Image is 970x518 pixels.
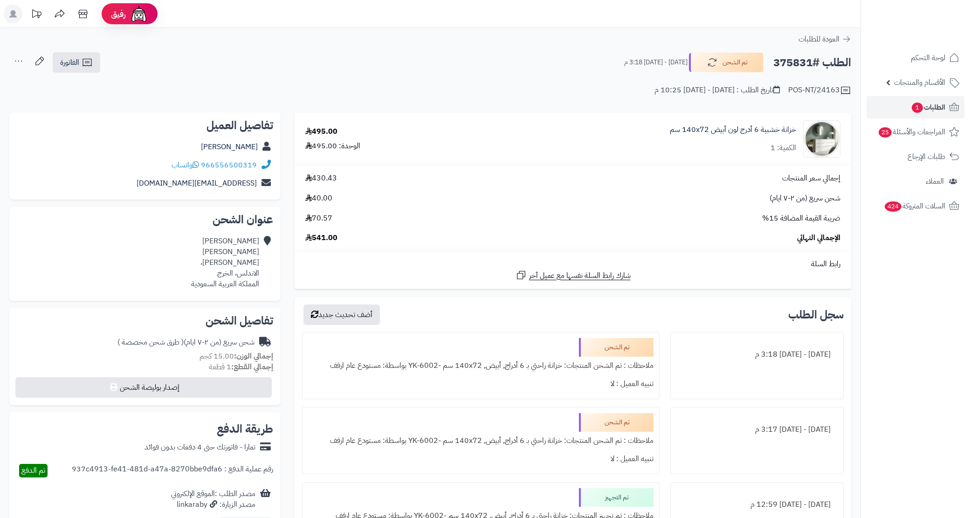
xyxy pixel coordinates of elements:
div: الوحدة: 495.00 [305,141,360,152]
div: [PERSON_NAME] [PERSON_NAME] [PERSON_NAME]، الاندلس، الخرج المملكة العربية السعودية [191,236,259,289]
div: ملاحظات : تم الشحن المنتجات: خزانة راحتي بـ 6 أدراج, أبيض, ‎140x72 سم‏ -YK-6002 بواسطة: مستودع عا... [308,357,654,375]
div: تم الشحن [579,338,654,357]
span: السلات المتروكة [884,200,945,213]
span: طلبات الإرجاع [908,150,945,163]
a: تحديثات المنصة [25,5,48,26]
a: السلات المتروكة424 [867,195,964,217]
small: 1 قطعة [209,361,273,373]
span: الطلبات [911,101,945,114]
a: العملاء [867,170,964,193]
h2: الطلب #375831 [773,53,851,72]
div: رابط السلة [298,259,847,269]
span: 1 [912,103,923,113]
a: الطلبات1 [867,96,964,118]
span: المراجعات والأسئلة [878,125,945,138]
a: العودة للطلبات [798,34,851,45]
a: المراجعات والأسئلة25 [867,121,964,143]
strong: إجمالي القطع: [231,361,273,373]
span: الفاتورة [60,57,79,68]
span: 70.57 [305,213,332,224]
span: رفيق [111,8,126,20]
div: مصدر الطلب :الموقع الإلكتروني [171,489,255,510]
button: أضف تحديث جديد [303,304,380,325]
h3: سجل الطلب [788,309,844,320]
span: العودة للطلبات [798,34,839,45]
div: تمارا - فاتورتك حتى 4 دفعات بدون فوائد [144,442,255,453]
span: لوحة التحكم [911,51,945,64]
a: [EMAIL_ADDRESS][DOMAIN_NAME] [137,178,257,189]
span: العملاء [926,175,944,188]
button: تم الشحن [689,53,764,72]
small: 15.00 كجم [200,351,273,362]
div: تم الشحن [579,413,654,432]
h2: طريقة الدفع [217,423,273,435]
div: مصدر الزيارة: linkaraby [171,499,255,510]
span: شحن سريع (من ٢-٧ ايام) [770,193,840,204]
span: شارك رابط السلة نفسها مع عميل آخر [529,270,631,281]
span: الأقسام والمنتجات [894,76,945,89]
img: logo-2.png [907,7,961,27]
a: خزانة خشبية 6 أدرج لون أبيض 140x72 سم [670,124,796,135]
a: 966556500319 [201,159,257,171]
a: لوحة التحكم [867,47,964,69]
button: إصدار بوليصة الشحن [15,377,272,398]
div: POS-NT/24163 [788,85,851,96]
a: واتساب [172,159,199,171]
span: الإجمالي النهائي [797,233,840,243]
span: 541.00 [305,233,337,243]
div: [DATE] - [DATE] 3:18 م [676,345,838,364]
div: [DATE] - [DATE] 3:17 م [676,421,838,439]
h2: تفاصيل الشحن [17,315,273,326]
div: تنبيه العميل : لا [308,375,654,393]
div: ملاحظات : تم الشحن المنتجات: خزانة راحتي بـ 6 أدراج, أبيض, ‎140x72 سم‏ -YK-6002 بواسطة: مستودع عا... [308,432,654,450]
span: ( طرق شحن مخصصة ) [117,337,184,348]
div: تاريخ الطلب : [DATE] - [DATE] 10:25 م [654,85,780,96]
h2: عنوان الشحن [17,214,273,225]
small: [DATE] - [DATE] 3:18 م [624,58,688,67]
strong: إجمالي الوزن: [234,351,273,362]
a: شارك رابط السلة نفسها مع عميل آخر [516,269,631,281]
span: ضريبة القيمة المضافة 15% [762,213,840,224]
span: 25 [879,127,892,138]
a: الفاتورة [53,52,100,73]
h2: تفاصيل العميل [17,120,273,131]
span: 430.43 [305,173,337,184]
img: 1746709299-1702541934053-68567865785768-1000x1000-90x90.jpg [804,120,840,158]
a: طلبات الإرجاع [867,145,964,168]
img: ai-face.png [130,5,148,23]
div: رقم عملية الدفع : 937c4913-fe41-481d-a47a-8270bbe9dfa6 [72,464,273,477]
div: تم التجهيز [579,488,654,507]
span: إجمالي سعر المنتجات [782,173,840,184]
div: شحن سريع (من ٢-٧ ايام) [117,337,255,348]
span: تم الدفع [21,465,45,476]
div: الكمية: 1 [770,143,796,153]
a: [PERSON_NAME] [201,141,258,152]
div: تنبيه العميل : لا [308,450,654,468]
span: 424 [885,201,901,212]
div: [DATE] - [DATE] 12:59 م [676,496,838,514]
div: 495.00 [305,126,337,137]
span: 40.00 [305,193,332,204]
